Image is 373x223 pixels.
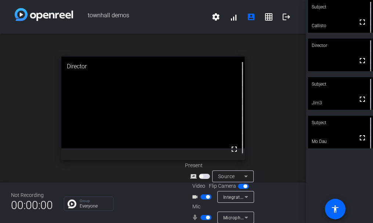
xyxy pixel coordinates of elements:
[264,12,273,21] mat-icon: grid_on
[11,196,53,214] span: 00:00:00
[209,182,236,190] span: Flip Camera
[15,8,73,21] img: white-gradient.svg
[358,95,367,104] mat-icon: fullscreen
[358,18,367,26] mat-icon: fullscreen
[247,12,256,21] mat-icon: account_box
[358,56,367,65] mat-icon: fullscreen
[282,12,291,21] mat-icon: logout
[80,199,109,203] p: Group
[308,116,373,130] div: Subject
[192,182,205,190] span: Video
[308,39,373,53] div: Director
[192,213,200,222] mat-icon: mic_none
[73,8,207,26] span: townhall demos
[225,8,242,26] button: signal_cellular_alt
[358,133,367,142] mat-icon: fullscreen
[192,193,200,201] mat-icon: videocam_outline
[211,12,220,21] mat-icon: settings
[185,203,258,211] div: Mic
[230,145,239,154] mat-icon: fullscreen
[61,57,245,76] div: Director
[68,199,76,208] img: Chat Icon
[11,191,53,199] div: Not Recording
[80,204,109,208] p: Everyone
[223,194,290,200] span: Integrated Camera (174f:1812)
[218,173,235,179] span: Source
[190,172,199,181] mat-icon: screen_share_outline
[185,162,258,169] div: Present
[331,205,340,213] mat-icon: accessibility
[308,77,373,91] div: Subject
